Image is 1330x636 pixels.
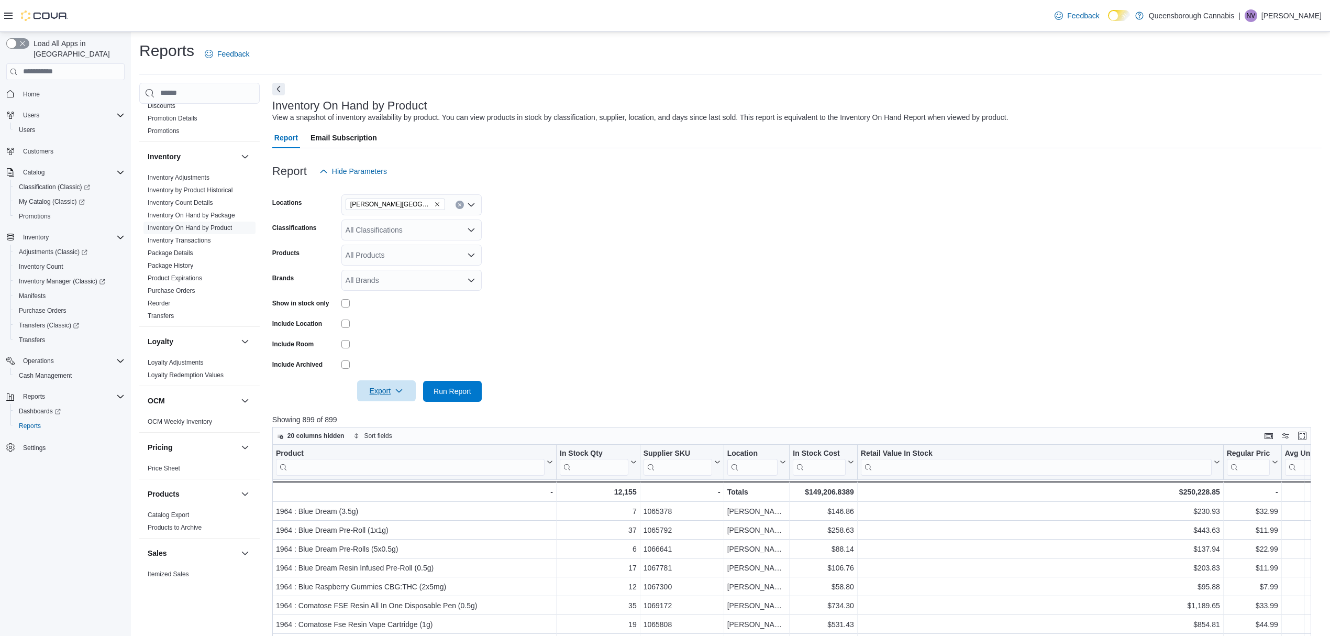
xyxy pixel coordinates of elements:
[793,524,854,536] div: $258.63
[311,127,377,148] span: Email Subscription
[23,392,45,401] span: Reports
[272,224,317,232] label: Classifications
[148,151,181,162] h3: Inventory
[276,543,553,555] div: 1964 : Blue Dream Pre-Rolls (5x0.5g)
[560,505,637,518] div: 7
[467,226,475,234] button: Open list of options
[793,562,854,574] div: $106.76
[148,442,237,453] button: Pricing
[276,448,545,458] div: Product
[1227,448,1270,458] div: Regular Price
[15,246,92,258] a: Adjustments (Classic)
[15,210,125,223] span: Promotions
[148,336,237,347] button: Loyalty
[1296,430,1309,442] button: Enter fullscreen
[644,524,721,536] div: 1065792
[148,465,180,472] a: Price Sheet
[315,161,391,182] button: Hide Parameters
[148,212,235,219] a: Inventory On Hand by Package
[15,405,125,418] span: Dashboards
[861,580,1220,593] div: $95.88
[272,414,1322,425] p: Showing 899 of 899
[644,599,721,612] div: 1069172
[148,237,211,244] a: Inventory Transactions
[148,548,237,558] button: Sales
[148,336,173,347] h3: Loyalty
[727,524,786,536] div: [PERSON_NAME][GEOGRAPHIC_DATA]
[793,448,845,475] div: In Stock Cost
[2,440,129,455] button: Settings
[139,100,260,141] div: Discounts & Promotions
[15,195,89,208] a: My Catalog (Classic)
[148,199,213,206] a: Inventory Count Details
[273,430,349,442] button: 20 columns hidden
[644,562,721,574] div: 1067781
[148,523,202,532] span: Products to Archive
[19,355,58,367] button: Operations
[1279,430,1292,442] button: Display options
[423,381,482,402] button: Run Report
[1227,505,1278,518] div: $32.99
[19,126,35,134] span: Users
[276,599,553,612] div: 1964 : Comatose FSE Resin All In One Disposable Pen (0.5g)
[217,49,249,59] span: Feedback
[139,171,260,326] div: Inventory
[1108,10,1130,21] input: Dark Mode
[19,87,125,101] span: Home
[19,390,49,403] button: Reports
[364,432,392,440] span: Sort fields
[148,211,235,220] span: Inventory On Hand by Package
[23,111,39,119] span: Users
[1227,562,1278,574] div: $11.99
[272,360,323,369] label: Include Archived
[793,505,854,518] div: $146.86
[21,10,68,21] img: Cova
[239,335,251,348] button: Loyalty
[10,259,129,274] button: Inventory Count
[727,448,786,475] button: Location
[19,292,46,300] span: Manifests
[15,319,125,332] span: Transfers (Classic)
[560,524,637,536] div: 37
[332,166,387,177] span: Hide Parameters
[1261,9,1322,22] p: [PERSON_NAME]
[861,448,1212,458] div: Retail Value In Stock
[861,448,1220,475] button: Retail Value In Stock
[201,43,253,64] a: Feedback
[10,194,129,209] a: My Catalog (Classic)
[19,422,41,430] span: Reports
[19,277,105,286] span: Inventory Manager (Classic)
[2,389,129,404] button: Reports
[793,580,854,593] div: $58.80
[793,448,854,475] button: In Stock Cost
[272,199,302,207] label: Locations
[15,420,125,432] span: Reports
[23,233,49,242] span: Inventory
[19,109,43,122] button: Users
[29,38,125,59] span: Load All Apps in [GEOGRAPHIC_DATA]
[272,340,314,348] label: Include Room
[861,562,1220,574] div: $203.83
[19,88,44,101] a: Home
[19,198,85,206] span: My Catalog (Classic)
[148,396,237,406] button: OCM
[10,245,129,259] a: Adjustments (Classic)
[272,165,307,178] h3: Report
[467,251,475,259] button: Open list of options
[148,299,170,308] span: Reorder
[793,618,854,631] div: $531.43
[139,568,260,585] div: Sales
[15,304,125,317] span: Purchase Orders
[560,543,637,555] div: 6
[148,418,212,426] span: OCM Weekly Inventory
[644,580,721,593] div: 1067300
[272,100,427,112] h3: Inventory On Hand by Product
[10,333,129,347] button: Transfers
[1227,580,1278,593] div: $7.99
[148,151,237,162] button: Inventory
[2,108,129,123] button: Users
[148,275,202,282] a: Product Expirations
[10,404,129,419] a: Dashboards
